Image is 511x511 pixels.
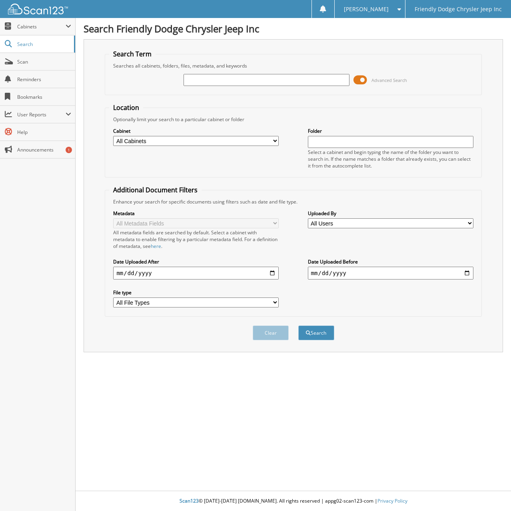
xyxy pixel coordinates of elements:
img: scan123-logo-white.svg [8,4,68,14]
a: Privacy Policy [377,497,407,504]
label: Folder [308,128,473,134]
button: Search [298,325,334,340]
span: [PERSON_NAME] [344,7,389,12]
span: Cabinets [17,23,66,30]
input: end [308,267,473,279]
span: Friendly Dodge Chrysler Jeep Inc [415,7,502,12]
span: Search [17,41,70,48]
input: start [113,267,279,279]
span: User Reports [17,111,66,118]
label: File type [113,289,279,296]
div: Enhance your search for specific documents using filters such as date and file type. [109,198,477,205]
button: Clear [253,325,289,340]
span: Scan123 [180,497,199,504]
div: All metadata fields are searched by default. Select a cabinet with metadata to enable filtering b... [113,229,279,250]
label: Uploaded By [308,210,473,217]
div: © [DATE]-[DATE] [DOMAIN_NAME]. All rights reserved | appg02-scan123-com | [76,491,511,511]
div: Optionally limit your search to a particular cabinet or folder [109,116,477,123]
legend: Search Term [109,50,156,58]
div: Searches all cabinets, folders, files, metadata, and keywords [109,62,477,69]
div: 1 [66,147,72,153]
legend: Location [109,103,143,112]
span: Advanced Search [371,77,407,83]
legend: Additional Document Filters [109,186,202,194]
label: Date Uploaded After [113,258,279,265]
span: Bookmarks [17,94,71,100]
span: Reminders [17,76,71,83]
div: Select a cabinet and begin typing the name of the folder you want to search in. If the name match... [308,149,473,169]
a: here [151,243,161,250]
label: Cabinet [113,128,279,134]
span: Help [17,129,71,136]
h1: Search Friendly Dodge Chrysler Jeep Inc [84,22,503,35]
label: Date Uploaded Before [308,258,473,265]
span: Announcements [17,146,71,153]
label: Metadata [113,210,279,217]
span: Scan [17,58,71,65]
